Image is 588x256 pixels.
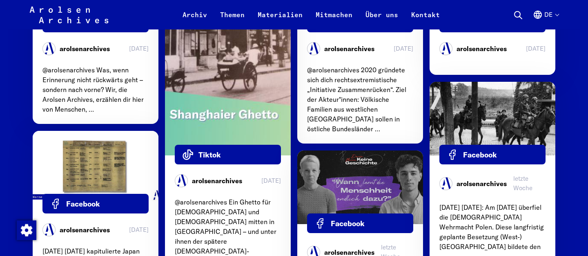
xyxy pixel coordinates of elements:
[309,10,359,29] a: Mitmachen
[129,44,149,54] relative-time: 4. Sept. 2025, 14:00 MESZ
[533,10,559,29] button: Deutsch, Sprachauswahl
[17,220,36,240] img: Zustimmung ändern
[60,44,110,54] span: arolsenarchives
[251,10,309,29] a: Materialien
[129,225,149,235] relative-time: 2. Sept. 2025, 14:30 MESZ
[359,10,405,29] a: Über uns
[307,65,413,134] p: @arolsenarchives 2020 gründete sich dich rechtsextremistische „Initiative Zusammenrücken“. Ziel d...
[526,44,546,54] relative-time: 3. Sept. 2025, 16:05 MESZ
[463,149,497,160] span: Facebook
[324,44,374,54] span: arolsenarchives
[331,218,365,229] span: Facebook
[176,5,446,25] nav: Primär
[214,10,251,29] a: Themen
[42,65,149,114] p: @arolsenarchives Was, wenn Erinnerung nicht rückwärts geht – sondern nach vorne? Wir, die Arolsen...
[261,176,281,186] relative-time: 2. Sept. 2025, 14:30 MESZ
[198,149,221,160] span: Tiktok
[60,225,110,235] span: arolsenarchives
[457,179,507,189] span: arolsenarchives
[457,44,507,54] span: arolsenarchives
[176,10,214,29] a: Archiv
[513,174,546,193] relative-time: 1. Sept. 2025, 14:35 MESZ
[66,198,100,209] span: Facebook
[394,44,413,54] relative-time: 3. Sept. 2025, 16:35 MESZ
[405,10,446,29] a: Kontakt
[192,176,242,186] span: arolsenarchives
